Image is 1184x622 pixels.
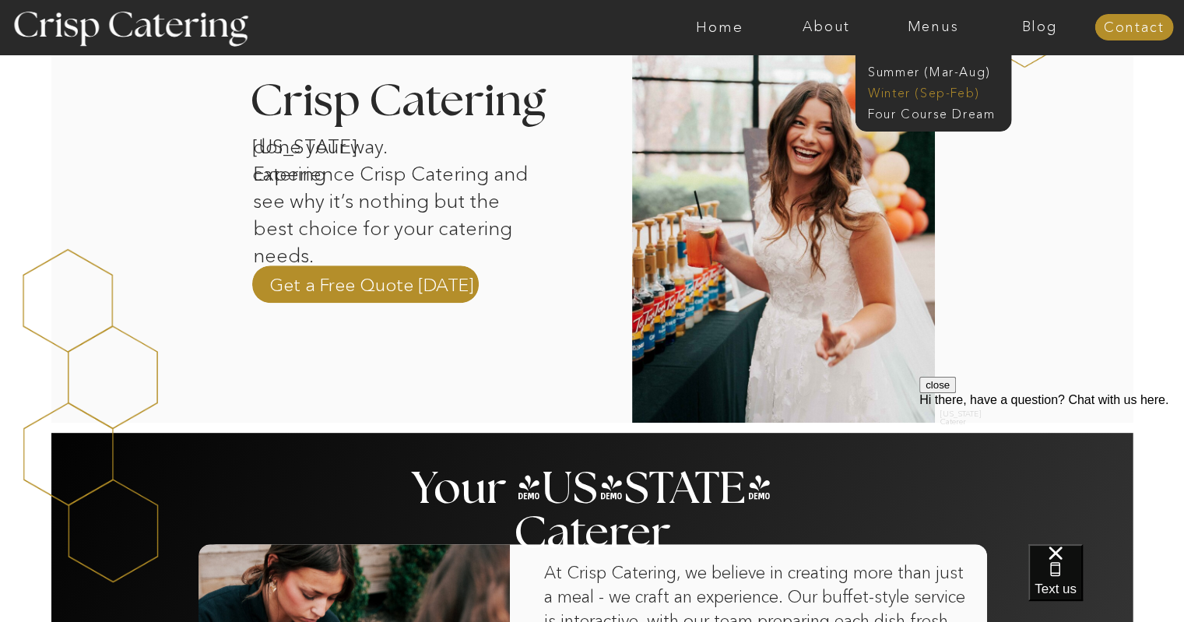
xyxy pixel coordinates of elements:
iframe: podium webchat widget prompt [919,377,1184,564]
a: About [773,19,880,35]
a: Contact [1094,20,1173,36]
a: Get a Free Quote [DATE] [269,272,474,296]
h1: [US_STATE] catering [252,133,414,153]
a: Winter (Sep-Feb) [868,84,996,99]
a: Four Course Dream [868,105,1007,120]
iframe: podium webchat widget bubble [1028,544,1184,622]
a: Home [666,19,773,35]
a: Blog [986,19,1093,35]
a: Menus [880,19,986,35]
h2: Your [US_STATE] Caterer [409,467,776,497]
a: Summer (Mar-Aug) [868,63,1007,78]
h3: Crisp Catering [250,79,585,125]
p: done your way. Experience Crisp Catering and see why it’s nothing but the best choice for your ca... [253,133,537,232]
